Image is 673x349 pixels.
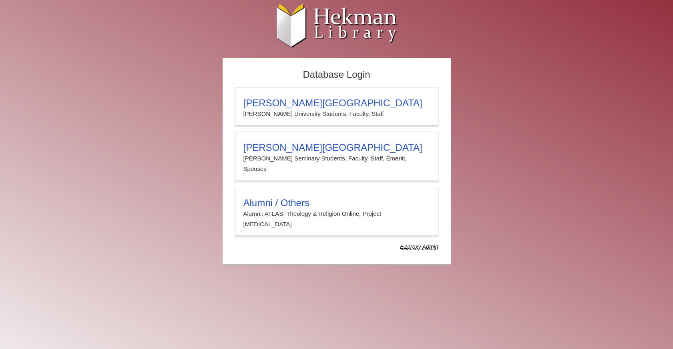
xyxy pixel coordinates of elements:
[235,87,438,126] a: [PERSON_NAME][GEOGRAPHIC_DATA][PERSON_NAME] University Students, Faculty, Staff
[243,97,430,109] h3: [PERSON_NAME][GEOGRAPHIC_DATA]
[243,197,430,209] h3: Alumni / Others
[243,153,430,174] p: [PERSON_NAME] Seminary Students, Faculty, Staff, Emeriti, Spouses
[243,142,430,153] h3: [PERSON_NAME][GEOGRAPHIC_DATA]
[243,197,430,230] summary: Alumni / OthersAlumni: ATLAS, Theology & Religion Online, Project [MEDICAL_DATA]
[231,67,442,83] h2: Database Login
[235,132,438,181] a: [PERSON_NAME][GEOGRAPHIC_DATA][PERSON_NAME] Seminary Students, Faculty, Staff, Emeriti, Spouses
[400,243,438,250] dfn: Use Alumni login
[243,109,430,119] p: [PERSON_NAME] University Students, Faculty, Staff
[243,209,430,230] p: Alumni: ATLAS, Theology & Religion Online, Project [MEDICAL_DATA]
